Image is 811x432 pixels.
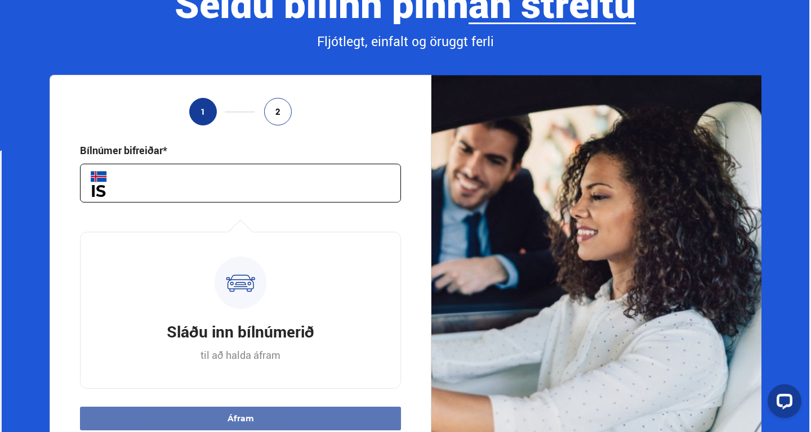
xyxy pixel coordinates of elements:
[80,407,402,430] button: Áfram
[200,107,206,116] span: 1
[759,380,806,427] iframe: LiveChat chat widget
[167,321,314,342] h3: Sláðu inn bílnúmerið
[80,143,167,157] div: Bílnúmer bifreiðar*
[275,107,280,116] span: 2
[200,348,280,362] p: til að halda áfram
[50,32,761,51] div: Fljótlegt, einfalt og öruggt ferli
